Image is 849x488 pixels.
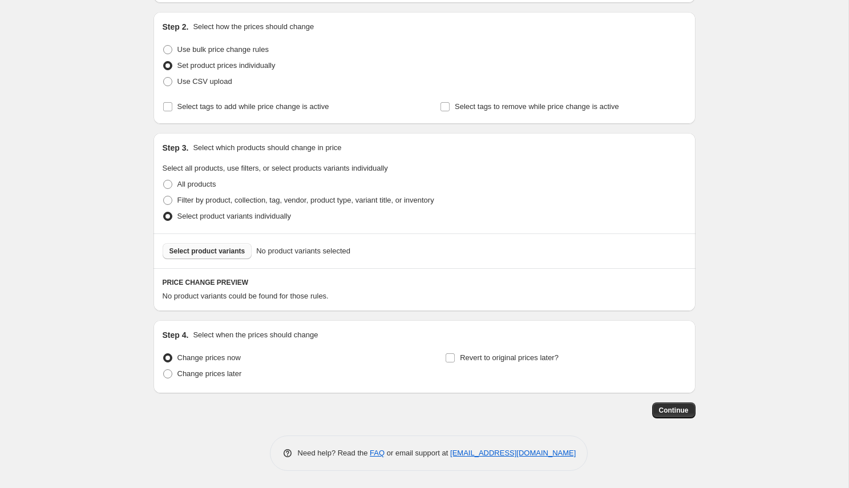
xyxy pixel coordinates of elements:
[177,77,232,86] span: Use CSV upload
[177,180,216,188] span: All products
[163,329,189,341] h2: Step 4.
[652,402,696,418] button: Continue
[450,449,576,457] a: [EMAIL_ADDRESS][DOMAIN_NAME]
[193,142,341,154] p: Select which products should change in price
[460,353,559,362] span: Revert to original prices later?
[163,278,686,287] h6: PRICE CHANGE PREVIEW
[193,21,314,33] p: Select how the prices should change
[177,45,269,54] span: Use bulk price change rules
[177,61,276,70] span: Set product prices individually
[163,21,189,33] h2: Step 2.
[659,406,689,415] span: Continue
[163,292,329,300] span: No product variants could be found for those rules.
[455,102,619,111] span: Select tags to remove while price change is active
[385,449,450,457] span: or email support at
[193,329,318,341] p: Select when the prices should change
[177,212,291,220] span: Select product variants individually
[169,247,245,256] span: Select product variants
[256,245,350,257] span: No product variants selected
[177,196,434,204] span: Filter by product, collection, tag, vendor, product type, variant title, or inventory
[370,449,385,457] a: FAQ
[177,102,329,111] span: Select tags to add while price change is active
[298,449,370,457] span: Need help? Read the
[177,353,241,362] span: Change prices now
[163,243,252,259] button: Select product variants
[177,369,242,378] span: Change prices later
[163,142,189,154] h2: Step 3.
[163,164,388,172] span: Select all products, use filters, or select products variants individually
